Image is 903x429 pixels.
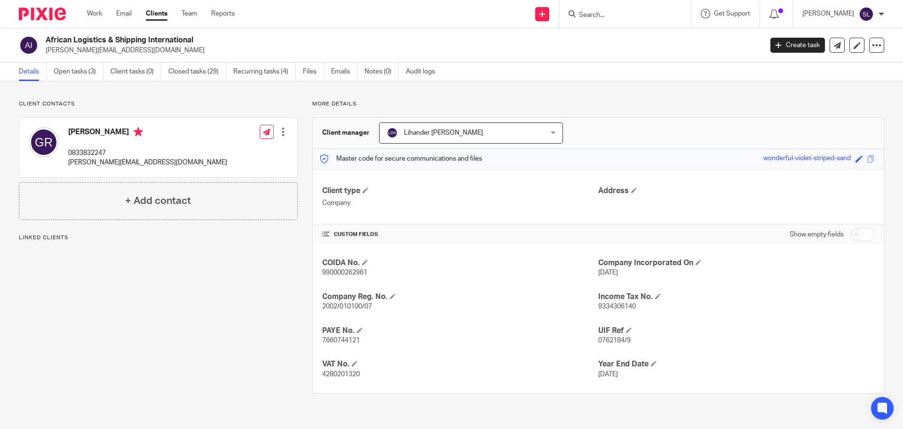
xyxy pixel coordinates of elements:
[598,292,874,302] h4: Income Tax No.
[322,231,598,238] h4: CUSTOM FIELDS
[68,148,227,158] p: 0833832247
[322,326,598,336] h4: PAYE No.
[790,230,844,239] label: Show empty fields
[859,7,874,22] img: svg%3E
[714,10,750,17] span: Get Support
[182,9,197,18] a: Team
[322,186,598,196] h4: Client type
[598,258,874,268] h4: Company Incorporated On
[54,63,103,81] a: Open tasks (3)
[116,9,132,18] a: Email
[598,269,618,276] span: [DATE]
[19,35,39,55] img: svg%3E
[387,127,398,138] img: svg%3E
[68,158,227,167] p: [PERSON_NAME][EMAIL_ADDRESS][DOMAIN_NAME]
[322,292,598,302] h4: Company Reg. No.
[19,100,298,108] p: Client contacts
[763,154,851,164] div: wonderful-violet-striped-sand
[322,303,372,310] span: 2002/010100/07
[770,38,825,53] a: Create task
[364,63,399,81] a: Notes (0)
[19,8,66,20] img: Pixie
[211,9,235,18] a: Reports
[303,63,324,81] a: Files
[598,359,874,369] h4: Year End Date
[19,234,298,242] p: Linked clients
[322,198,598,208] p: Company
[146,9,167,18] a: Clients
[598,326,874,336] h4: UIF Ref
[331,63,357,81] a: Emails
[404,130,483,136] span: Lihander [PERSON_NAME]
[320,154,482,163] p: Master code for secure communications and files
[29,127,59,157] img: svg%3E
[322,258,598,268] h4: COIDA No.
[68,127,227,139] h4: [PERSON_NAME]
[406,63,442,81] a: Audit logs
[312,100,884,108] p: More details
[168,63,226,81] a: Closed tasks (29)
[322,371,360,378] span: 4280201320
[322,269,367,276] span: 990000262961
[233,63,296,81] a: Recurring tasks (4)
[322,359,598,369] h4: VAT No.
[322,128,370,138] h3: Client manager
[134,127,143,137] i: Primary
[111,63,161,81] a: Client tasks (0)
[598,371,618,378] span: [DATE]
[322,337,360,344] span: 7660744121
[598,337,631,344] span: 0762184/9
[802,9,854,18] p: [PERSON_NAME]
[46,35,614,45] h2: African Logistics & Shipping International
[46,46,756,55] p: [PERSON_NAME][EMAIL_ADDRESS][DOMAIN_NAME]
[598,186,874,196] h4: Address
[598,303,636,310] span: 9334306140
[19,63,47,81] a: Details
[125,194,191,208] h4: + Add contact
[87,9,102,18] a: Work
[578,11,663,20] input: Search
